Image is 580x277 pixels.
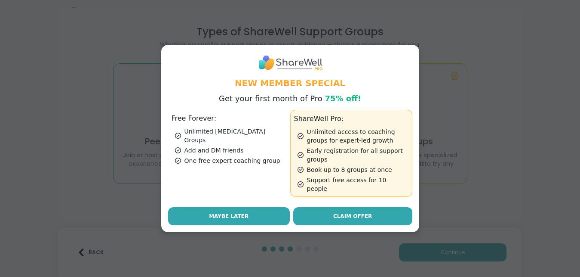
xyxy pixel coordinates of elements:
div: Support free access for 10 people [298,176,408,193]
a: Claim Offer [293,207,412,225]
div: Unlimited access to coaching groups for expert-led growth [298,128,408,145]
div: Unlimited [MEDICAL_DATA] Groups [175,127,287,144]
div: Book up to 8 groups at once [298,165,408,174]
span: Claim Offer [333,212,372,220]
h3: ShareWell Pro: [294,114,408,124]
span: 75% off! [325,94,361,103]
img: ShareWell Logo [258,52,322,74]
button: Maybe Later [168,207,290,225]
div: One free expert coaching group [175,156,287,165]
p: Get your first month of Pro [219,93,361,105]
h1: New Member Special [168,77,412,89]
span: Maybe Later [209,212,249,220]
div: Add and DM friends [175,146,287,155]
div: Early registration for all support groups [298,146,408,164]
h3: Free Forever: [172,113,287,124]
